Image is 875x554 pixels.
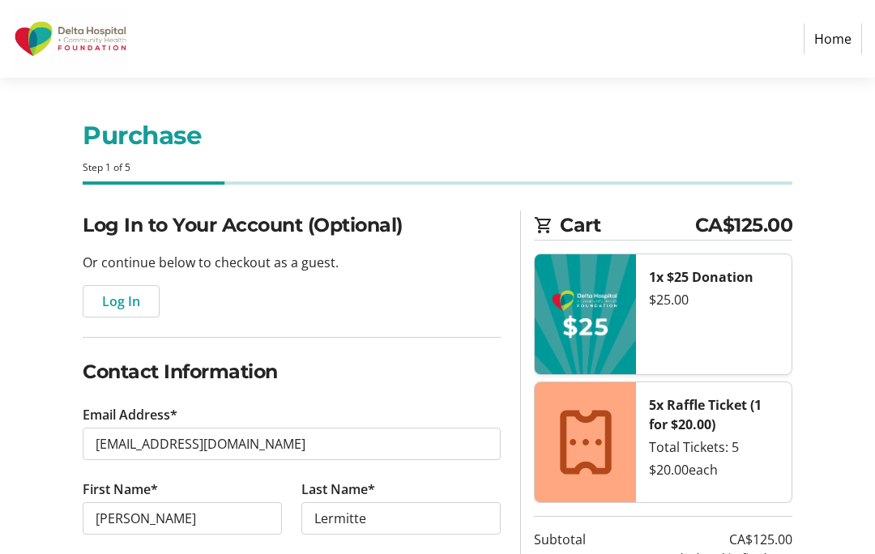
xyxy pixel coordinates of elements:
[534,530,608,549] td: Subtotal
[560,211,695,239] span: Cart
[649,396,762,433] strong: 5x Raffle Ticket (1 for $20.00)
[83,160,792,175] div: Step 1 of 5
[83,479,158,499] label: First Name*
[83,357,501,386] h2: Contact Information
[649,460,779,479] div: $20.00 each
[102,292,140,311] span: Log In
[13,6,128,71] img: Delta Hospital and Community Health Foundation's Logo
[608,530,792,549] td: CA$125.00
[83,405,177,424] label: Email Address*
[695,211,793,239] span: CA$125.00
[649,437,779,457] div: Total Tickets: 5
[649,268,753,286] strong: 1x $25 Donation
[301,479,375,499] label: Last Name*
[83,211,501,239] h2: Log In to Your Account (Optional)
[83,285,160,317] button: Log In
[83,253,501,272] p: Or continue below to checkout as a guest.
[804,23,862,54] a: Home
[535,254,636,374] img: $25 Donation
[649,290,779,309] div: $25.00
[83,117,792,154] h1: Purchase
